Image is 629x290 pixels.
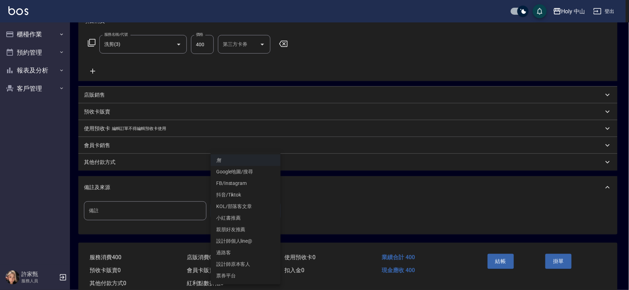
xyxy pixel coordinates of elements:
li: 過路客 [211,247,281,258]
em: 無 [216,157,221,164]
li: 票券平台 [211,270,281,282]
li: Google地圖/搜尋 [211,166,281,178]
li: KOL/部落客文章 [211,201,281,212]
li: FB/Instagram [211,178,281,189]
li: 設計師個人line@ [211,235,281,247]
li: 抖音/Tiktok [211,189,281,201]
li: 小紅書推薦 [211,212,281,224]
li: 設計師原本客人 [211,258,281,270]
li: 親朋好友推薦 [211,224,281,235]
